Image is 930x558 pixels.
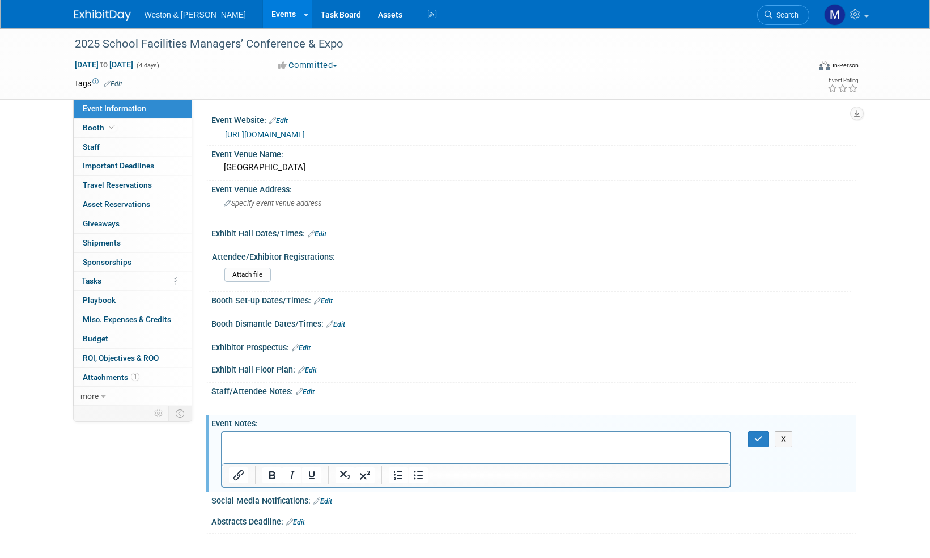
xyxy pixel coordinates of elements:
[314,297,333,305] a: Edit
[74,78,122,89] td: Tags
[74,310,192,329] a: Misc. Expenses & Credits
[229,467,248,483] button: Insert/edit link
[83,295,116,305] span: Playbook
[83,219,120,228] span: Giveaways
[83,373,139,382] span: Attachments
[298,366,317,374] a: Edit
[224,199,321,208] span: Specify event venue address
[355,467,375,483] button: Superscript
[83,161,154,170] span: Important Deadlines
[827,78,858,83] div: Event Rating
[83,353,159,362] span: ROI, Objectives & ROO
[74,368,192,387] a: Attachments1
[211,225,856,240] div: Exhibit Hall Dates/Times:
[74,99,192,118] a: Event Information
[83,238,121,247] span: Shipments
[74,214,192,233] a: Giveaways
[99,60,109,69] span: to
[104,80,122,88] a: Edit
[211,315,856,330] div: Booth Dismantle Dates/Times:
[286,518,305,526] a: Edit
[212,248,851,263] div: Attendee/Exhibitor Registrations:
[74,387,192,405] a: more
[71,34,792,54] div: 2025 School Facilities Managers’ Conference & Expo
[269,117,288,125] a: Edit
[83,123,117,132] span: Booth
[83,315,171,324] span: Misc. Expenses & Credits
[74,329,192,348] a: Budget
[131,373,139,381] span: 1
[302,467,321,483] button: Underline
[211,292,856,307] div: Booth Set-up Dates/Times:
[211,492,856,507] div: Social Media Notifications:
[74,138,192,157] a: Staff
[83,180,152,189] span: Travel Reservations
[222,432,731,463] iframe: Rich Text Area
[82,276,101,285] span: Tasks
[824,4,846,26] img: Mary Ann Trujillo
[336,467,355,483] button: Subscript
[109,124,115,130] i: Booth reservation complete
[832,61,859,70] div: In-Person
[772,11,799,19] span: Search
[313,497,332,505] a: Edit
[83,142,100,151] span: Staff
[74,291,192,310] a: Playbook
[389,467,408,483] button: Numbered list
[262,467,282,483] button: Bold
[211,339,856,354] div: Exhibitor Prospectus:
[775,431,793,447] button: X
[74,157,192,175] a: Important Deadlines
[74,234,192,252] a: Shipments
[757,5,809,25] a: Search
[308,230,326,238] a: Edit
[83,334,108,343] span: Budget
[292,344,311,352] a: Edit
[74,195,192,214] a: Asset Reservations
[742,59,859,76] div: Event Format
[74,119,192,137] a: Booth
[83,257,131,267] span: Sponsorships
[211,383,856,398] div: Staff/Attendee Notes:
[211,415,856,429] div: Event Notes:
[74,60,134,70] span: [DATE] [DATE]
[149,406,169,421] td: Personalize Event Tab Strip
[225,130,305,139] a: [URL][DOMAIN_NAME]
[74,349,192,367] a: ROI, Objectives & ROO
[83,104,146,113] span: Event Information
[74,272,192,290] a: Tasks
[282,467,301,483] button: Italic
[80,391,99,400] span: more
[211,146,856,160] div: Event Venue Name:
[211,112,856,126] div: Event Website:
[74,176,192,195] a: Travel Reservations
[274,60,342,71] button: Committed
[211,361,856,376] div: Exhibit Hall Floor Plan:
[220,159,848,176] div: [GEOGRAPHIC_DATA]
[74,10,131,21] img: ExhibitDay
[135,62,159,69] span: (4 days)
[211,181,856,195] div: Event Venue Address:
[74,253,192,272] a: Sponsorships
[409,467,428,483] button: Bullet list
[145,10,246,19] span: Weston & [PERSON_NAME]
[819,61,830,70] img: Format-Inperson.png
[326,320,345,328] a: Edit
[83,200,150,209] span: Asset Reservations
[168,406,192,421] td: Toggle Event Tabs
[296,388,315,396] a: Edit
[211,513,856,528] div: Abstracts Deadline:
